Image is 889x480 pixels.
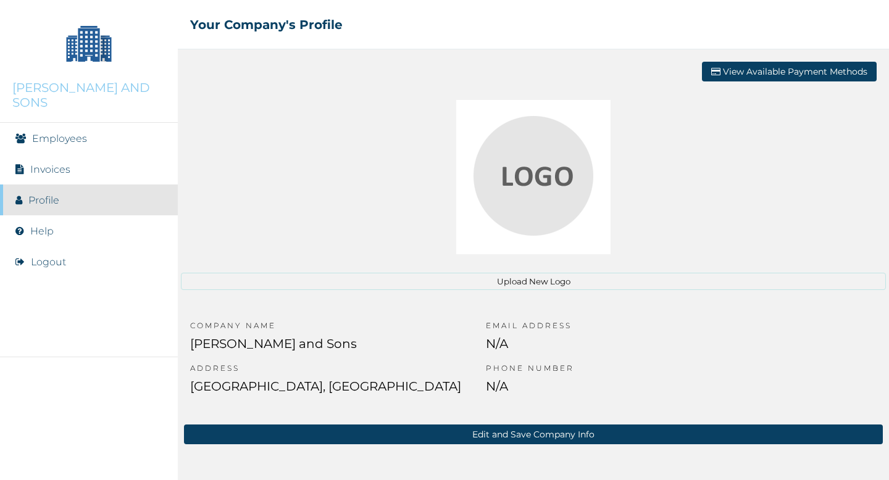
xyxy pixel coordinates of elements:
[12,80,165,110] p: [PERSON_NAME] AND SONS
[486,363,574,379] p: PHONE NUMBER
[32,133,87,144] a: Employees
[30,225,54,237] a: Help
[486,336,574,363] p: N/A
[702,62,877,81] button: View Available Payment Methods
[486,379,574,406] p: N/A
[31,256,66,268] button: Logout
[181,273,886,290] button: Upload New Logo
[190,379,461,406] p: [GEOGRAPHIC_DATA], [GEOGRAPHIC_DATA]
[190,17,343,32] h2: Your Company's Profile
[12,449,165,468] img: RelianceHMO's Logo
[486,321,574,336] p: EMAIL ADDRESS
[58,12,120,74] img: Company
[184,424,883,444] button: Edit and Save Company Info
[28,194,59,206] a: Profile
[190,336,461,363] p: [PERSON_NAME] and Sons
[30,163,70,175] a: Invoices
[456,100,611,254] img: Crop
[190,363,461,379] p: ADDRESS
[190,321,461,336] p: COMPANY NAME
